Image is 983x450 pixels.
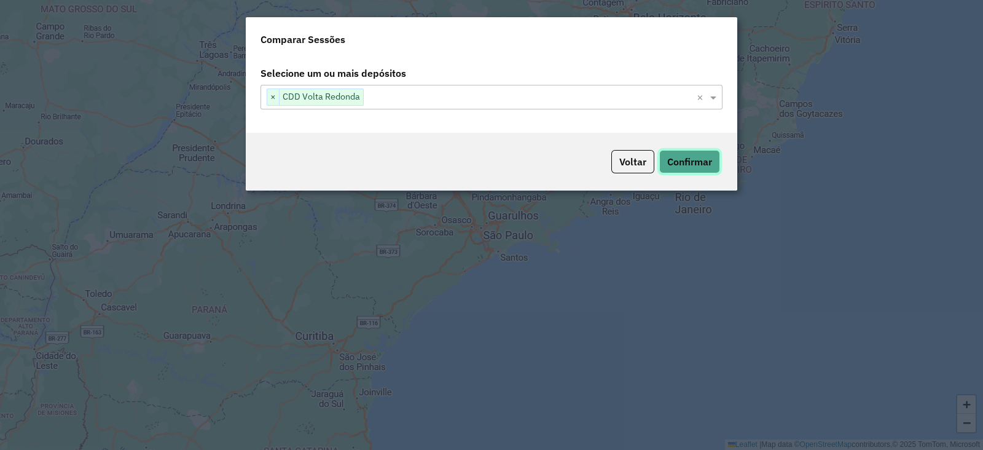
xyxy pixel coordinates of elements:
[253,61,730,85] label: Selecione um ou mais depósitos
[260,32,345,47] h4: Comparar Sessões
[659,150,720,173] button: Confirmar
[697,90,707,105] span: Clear all
[267,90,280,105] span: ×
[280,89,363,104] span: CDD Volta Redonda
[611,150,654,173] button: Voltar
